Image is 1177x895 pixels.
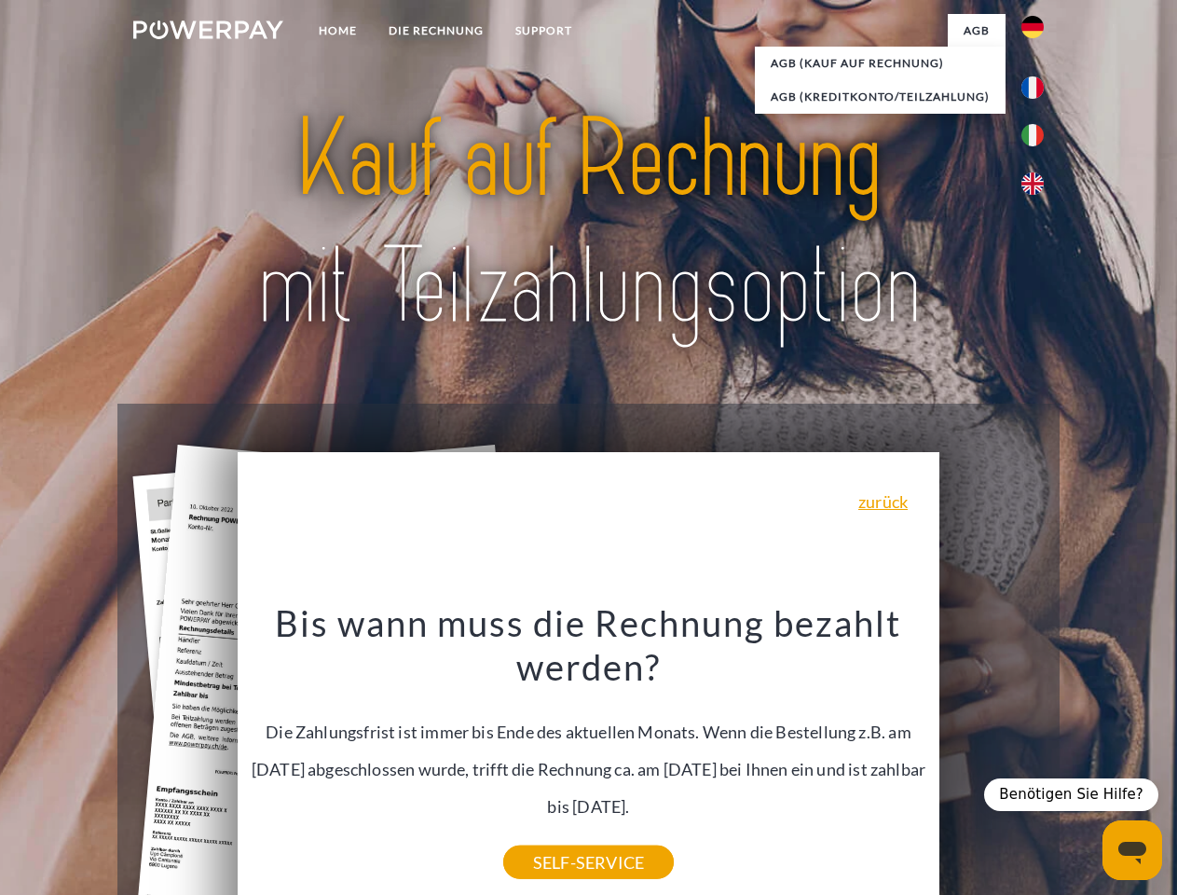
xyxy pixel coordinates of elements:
[1102,820,1162,880] iframe: Schaltfläche zum Öffnen des Messaging-Fensters; Konversation läuft
[133,21,283,39] img: logo-powerpay-white.svg
[249,600,929,690] h3: Bis wann muss die Rechnung bezahlt werden?
[984,778,1158,811] div: Benötigen Sie Hilfe?
[1021,76,1044,99] img: fr
[249,600,929,862] div: Die Zahlungsfrist ist immer bis Ende des aktuellen Monats. Wenn die Bestellung z.B. am [DATE] abg...
[755,80,1006,114] a: AGB (Kreditkonto/Teilzahlung)
[1021,172,1044,195] img: en
[755,47,1006,80] a: AGB (Kauf auf Rechnung)
[178,89,999,357] img: title-powerpay_de.svg
[503,846,674,879] a: SELF-SERVICE
[500,14,588,48] a: SUPPORT
[303,14,373,48] a: Home
[1021,124,1044,146] img: it
[948,14,1006,48] a: agb
[1021,16,1044,38] img: de
[858,493,908,510] a: zurück
[373,14,500,48] a: DIE RECHNUNG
